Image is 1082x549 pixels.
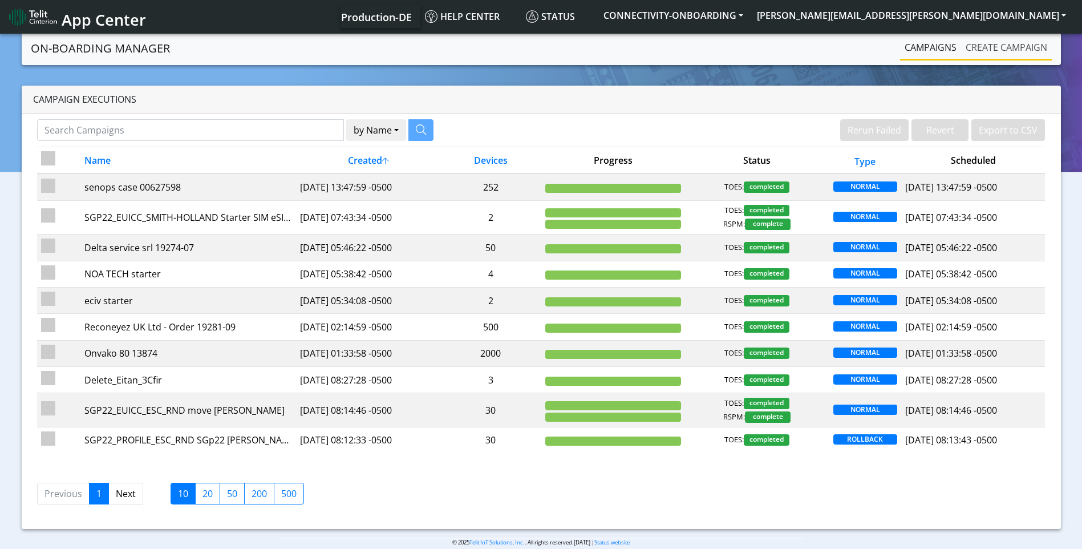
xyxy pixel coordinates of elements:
[744,374,789,386] span: completed
[724,268,744,280] span: TOES:
[833,348,897,358] span: NORMAL
[744,242,789,253] span: completed
[62,9,146,30] span: App Center
[833,321,897,332] span: NORMAL
[440,287,541,313] td: 2
[724,242,744,253] span: TOES:
[905,241,997,254] span: [DATE] 05:46:22 -0500
[724,398,744,409] span: TOES:
[905,268,997,280] span: [DATE] 05:38:42 -0500
[833,181,897,192] span: NORMAL
[296,235,440,261] td: [DATE] 05:46:22 -0500
[296,367,440,393] td: [DATE] 08:27:28 -0500
[84,373,292,387] div: Delete_Eitan_3Cfir
[750,5,1073,26] button: [PERSON_NAME][EMAIL_ADDRESS][PERSON_NAME][DOMAIN_NAME]
[541,147,685,174] th: Progress
[900,36,961,59] a: Campaigns
[724,205,744,216] span: TOES:
[296,147,440,174] th: Created
[84,241,292,255] div: Delta service srl 19274-07
[244,483,274,504] label: 200
[31,37,170,60] a: On-Boarding Manager
[84,211,292,224] div: SGP22_EUICC_SMITH-HOLLAND Starter SIM eSIM 2
[905,294,997,307] span: [DATE] 05:34:08 -0500
[724,348,744,359] span: TOES:
[526,10,575,23] span: Status
[22,86,1061,114] div: Campaign Executions
[724,321,744,333] span: TOES:
[745,411,791,423] span: complete
[440,235,541,261] td: 50
[440,173,541,200] td: 252
[745,219,791,230] span: complete
[84,403,292,417] div: SGP22_EUICC_ESC_RND move [PERSON_NAME]
[905,374,997,386] span: [DATE] 08:27:28 -0500
[425,10,437,23] img: knowledge.svg
[9,5,144,29] a: App Center
[37,119,344,141] input: Search Campaigns
[833,374,897,385] span: NORMAL
[296,314,440,340] td: [DATE] 02:14:59 -0500
[961,36,1052,59] a: Create campaign
[108,483,143,504] a: Next
[744,268,789,280] span: completed
[296,340,440,366] td: [DATE] 01:33:58 -0500
[833,405,897,415] span: NORMAL
[905,181,997,193] span: [DATE] 13:47:59 -0500
[440,427,541,453] td: 30
[744,321,789,333] span: completed
[905,347,997,360] span: [DATE] 01:33:58 -0500
[911,119,968,141] button: Revert
[833,212,897,222] span: NORMAL
[724,295,744,306] span: TOES:
[296,200,440,234] td: [DATE] 07:43:34 -0500
[440,393,541,427] td: 30
[833,242,897,252] span: NORMAL
[744,205,789,216] span: completed
[420,5,521,28] a: Help center
[744,295,789,306] span: completed
[833,268,897,278] span: NORMAL
[597,5,750,26] button: CONNECTIVITY-ONBOARDING
[296,261,440,287] td: [DATE] 05:38:42 -0500
[971,119,1045,141] button: Export to CSV
[905,321,997,333] span: [DATE] 02:14:59 -0500
[469,539,525,546] a: Telit IoT Solutions, Inc.
[84,320,292,334] div: Reconeyez UK Ltd - Order 19281-09
[440,200,541,234] td: 2
[594,539,630,546] a: Status website
[440,314,541,340] td: 500
[685,147,829,174] th: Status
[440,340,541,366] td: 2000
[84,180,292,194] div: senops case 00627598
[829,147,901,174] th: Type
[440,261,541,287] td: 4
[526,10,538,23] img: status.svg
[171,483,196,504] label: 10
[744,181,789,193] span: completed
[840,119,909,141] button: Rerun Failed
[724,434,744,446] span: TOES:
[346,119,406,141] button: by Name
[296,427,440,453] td: [DATE] 08:12:33 -0500
[341,10,412,24] span: Production-DE
[905,434,997,446] span: [DATE] 08:13:43 -0500
[89,483,109,504] a: 1
[905,211,997,224] span: [DATE] 07:43:34 -0500
[84,294,292,308] div: eciv starter
[724,374,744,386] span: TOES:
[84,267,292,281] div: NOA TECH starter
[723,219,745,230] span: RSPM:
[833,434,897,445] span: ROLLBACK
[440,367,541,393] td: 3
[724,181,744,193] span: TOES:
[901,147,1045,174] th: Scheduled
[84,346,292,360] div: Onvako 80 13874
[440,147,541,174] th: Devices
[84,433,292,447] div: SGP22_PROFILE_ESC_RND SGp22 [PERSON_NAME]
[296,287,440,313] td: [DATE] 05:34:08 -0500
[723,411,745,423] span: RSPM:
[220,483,245,504] label: 50
[425,10,500,23] span: Help center
[195,483,220,504] label: 20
